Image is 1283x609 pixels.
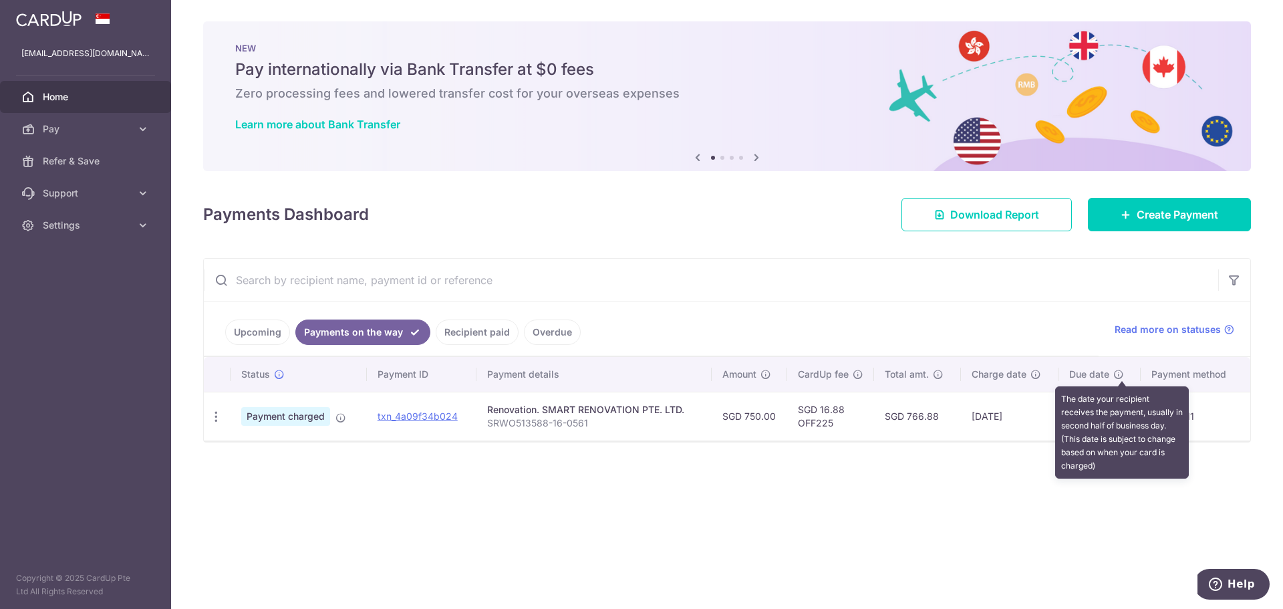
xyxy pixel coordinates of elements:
[1115,323,1234,336] a: Read more on statuses
[295,320,430,345] a: Payments on the way
[16,11,82,27] img: CardUp
[235,43,1219,53] p: NEW
[524,320,581,345] a: Overdue
[487,403,702,416] div: Renovation. SMART RENOVATION PTE. LTD.
[1197,569,1270,602] iframe: Opens a widget where you can find more information
[235,118,400,131] a: Learn more about Bank Transfer
[476,357,712,392] th: Payment details
[1069,368,1109,381] span: Due date
[950,207,1039,223] span: Download Report
[787,392,874,441] td: SGD 16.88 OFF225
[961,392,1059,441] td: [DATE]
[235,86,1219,102] h6: Zero processing fees and lowered transfer cost for your overseas expenses
[798,368,849,381] span: CardUp fee
[436,320,519,345] a: Recipient paid
[972,368,1026,381] span: Charge date
[43,90,131,104] span: Home
[203,21,1251,171] img: Bank transfer banner
[378,410,458,422] a: txn_4a09f34b024
[1055,386,1189,479] div: The date your recipient receives the payment, usually in second half of business day. (This date ...
[1115,323,1221,336] span: Read more on statuses
[43,219,131,232] span: Settings
[203,203,369,227] h4: Payments Dashboard
[722,368,756,381] span: Amount
[874,392,960,441] td: SGD 766.88
[43,187,131,200] span: Support
[367,357,476,392] th: Payment ID
[487,416,702,430] p: SRWO513588-16-0561
[21,47,150,60] p: [EMAIL_ADDRESS][DOMAIN_NAME]
[225,320,290,345] a: Upcoming
[712,392,787,441] td: SGD 750.00
[43,122,131,136] span: Pay
[241,407,330,426] span: Payment charged
[241,368,270,381] span: Status
[235,59,1219,80] h5: Pay internationally via Bank Transfer at $0 fees
[1088,198,1251,231] a: Create Payment
[204,259,1218,301] input: Search by recipient name, payment id or reference
[1141,357,1250,392] th: Payment method
[1137,207,1218,223] span: Create Payment
[885,368,929,381] span: Total amt.
[901,198,1072,231] a: Download Report
[43,154,131,168] span: Refer & Save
